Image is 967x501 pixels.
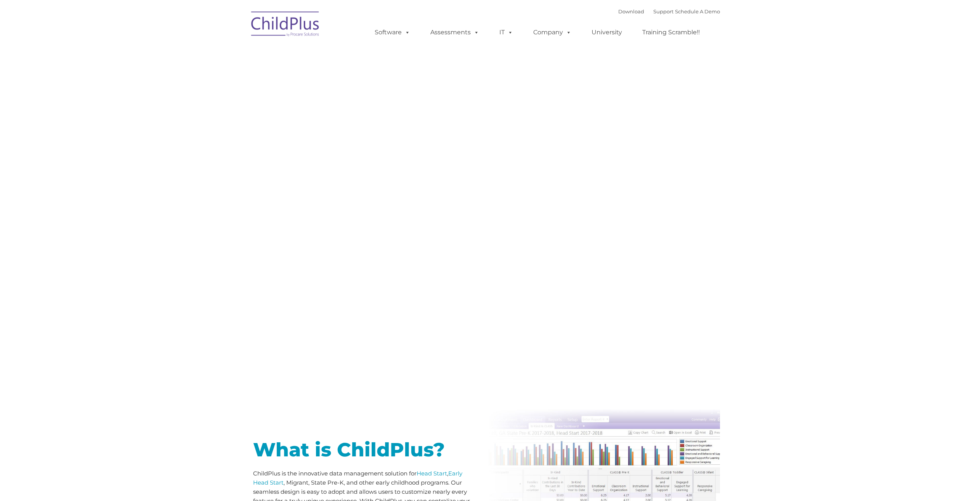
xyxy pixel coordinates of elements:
a: Software [367,25,418,40]
a: Early Head Start [253,470,462,486]
a: IT [492,25,521,40]
img: ChildPlus by Procare Solutions [247,6,324,44]
h1: What is ChildPlus? [253,440,478,459]
a: Support [653,8,674,14]
a: Download [618,8,644,14]
a: Training Scramble!! [635,25,707,40]
a: University [584,25,630,40]
a: Schedule A Demo [675,8,720,14]
font: | [618,8,720,14]
a: Head Start [417,470,447,477]
a: Company [526,25,579,40]
a: Assessments [423,25,487,40]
